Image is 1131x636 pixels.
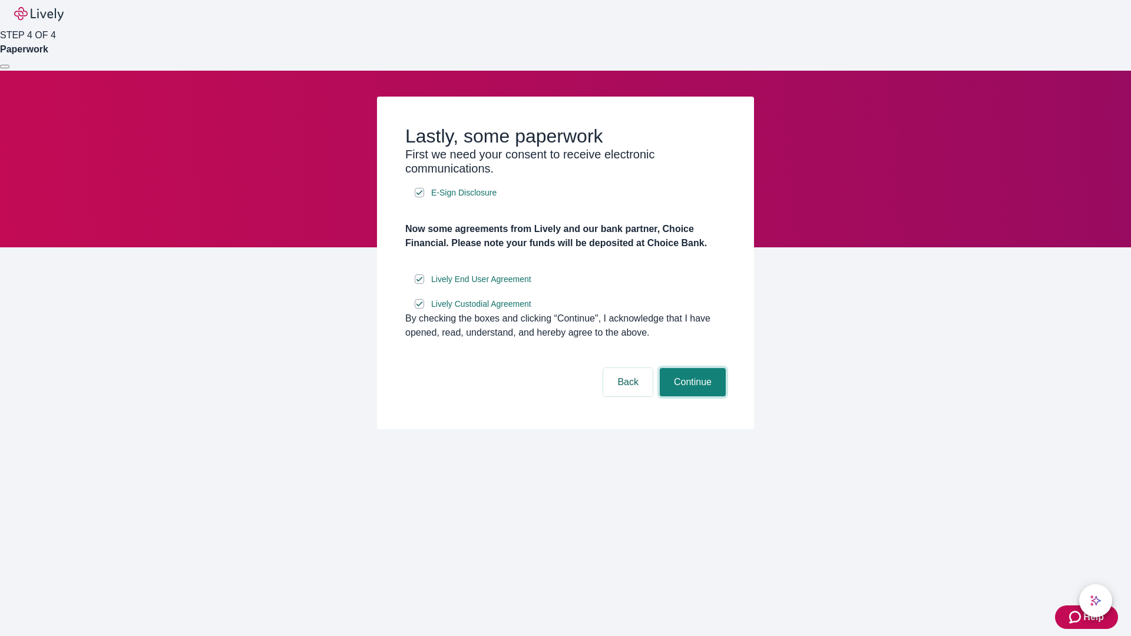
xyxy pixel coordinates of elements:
[405,222,726,250] h4: Now some agreements from Lively and our bank partner, Choice Financial. Please note your funds wi...
[603,368,653,396] button: Back
[660,368,726,396] button: Continue
[431,273,531,286] span: Lively End User Agreement
[429,297,534,312] a: e-sign disclosure document
[405,125,726,147] h2: Lastly, some paperwork
[1055,605,1118,629] button: Zendesk support iconHelp
[1079,584,1112,617] button: chat
[431,298,531,310] span: Lively Custodial Agreement
[429,185,499,200] a: e-sign disclosure document
[1083,610,1104,624] span: Help
[405,147,726,175] h3: First we need your consent to receive electronic communications.
[1069,610,1083,624] svg: Zendesk support icon
[405,312,726,340] div: By checking the boxes and clicking “Continue", I acknowledge that I have opened, read, understand...
[429,272,534,287] a: e-sign disclosure document
[14,7,64,21] img: Lively
[1090,595,1102,607] svg: Lively AI Assistant
[431,187,497,199] span: E-Sign Disclosure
